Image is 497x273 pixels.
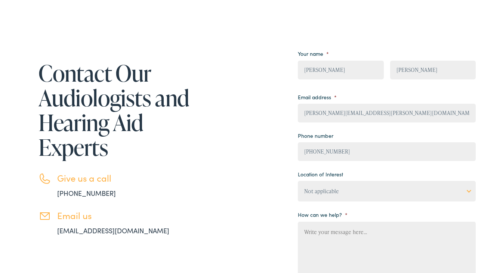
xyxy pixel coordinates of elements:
[57,173,192,183] h3: Give us a call
[298,142,476,161] input: (XXX) XXX - XXXX
[298,94,337,100] label: Email address
[57,210,192,221] h3: Email us
[57,226,169,235] a: [EMAIL_ADDRESS][DOMAIN_NAME]
[298,171,343,178] label: Location of Interest
[298,104,476,122] input: example@email.com
[298,61,383,79] input: First name
[38,61,192,160] h1: Contact Our Audiologists and Hearing Aid Experts
[390,61,476,79] input: Last name
[298,211,348,218] label: How can we help?
[57,188,116,198] a: [PHONE_NUMBER]
[298,50,329,57] label: Your name
[298,132,333,139] label: Phone number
